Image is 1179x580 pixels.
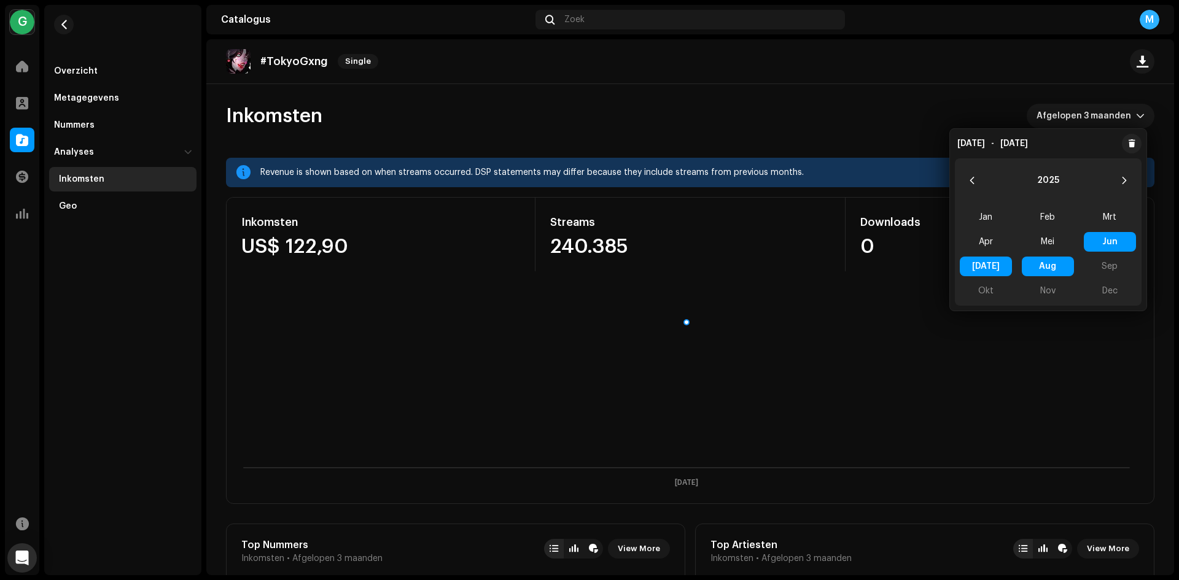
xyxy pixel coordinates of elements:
[550,212,830,232] div: Streams
[287,554,290,563] span: •
[564,15,585,25] span: Zoek
[7,543,37,573] div: Open Intercom Messenger
[1022,257,1074,276] span: Aug
[260,165,1145,180] div: Revenue is shown based on when streams occurred. DSP statements may differ because they include s...
[1084,232,1136,252] span: Jun
[49,194,196,218] re-m-nav-item: Geo
[761,554,852,563] span: Afgelopen 3 maanden
[59,201,77,211] div: Geo
[49,167,196,191] re-m-nav-item: Inkomsten
[991,139,994,148] span: -
[618,536,660,561] span: View More
[1084,207,1136,227] span: Mrt
[756,554,759,563] span: •
[49,140,196,218] re-m-nav-dropdown: Analyses
[1022,207,1074,227] span: Feb
[955,158,1142,306] div: Choose Date
[960,207,1012,227] span: Jan
[241,554,284,563] span: Inkomsten
[1087,536,1129,561] span: View More
[957,139,985,148] span: [DATE]
[675,479,698,487] text: [DATE]
[1077,539,1139,559] button: View More
[860,212,1139,232] div: Downloads
[1037,104,1136,128] span: Afgelopen 3 maanden
[54,147,94,157] div: Analyses
[960,232,1012,252] span: Apr
[338,54,378,69] span: Single
[960,257,1012,276] span: [DATE]
[1037,171,1059,190] button: Choose Year
[1112,168,1137,193] button: Next Year
[54,66,98,76] div: Overzicht
[1000,139,1028,148] span: [DATE]
[221,15,531,25] div: Catalogus
[260,55,328,68] p: #TokyoGxng
[710,554,753,563] span: Inkomsten
[49,113,196,137] re-m-nav-item: Nummers
[241,212,520,232] div: Inkomsten
[54,93,119,103] div: Metagegevens
[550,237,830,257] div: 240.385
[49,86,196,110] re-m-nav-item: Metagegevens
[10,10,34,34] div: G
[49,59,196,83] re-m-nav-item: Overzicht
[54,120,95,130] div: Nummers
[1136,104,1145,128] div: dropdown trigger
[1022,232,1074,252] span: Mei
[960,168,984,193] button: Previous Year
[860,237,1139,257] div: 0
[226,49,251,74] img: 2bc4dc12-8646-46b3-9e63-441ef2801e7a
[241,237,520,257] div: US$ 122,90
[59,174,104,184] div: Inkomsten
[710,539,852,551] div: Top Artiesten
[608,539,670,559] button: View More
[292,554,383,563] span: Afgelopen 3 maanden
[241,539,383,551] div: Top Nummers
[1140,10,1159,29] div: M
[226,104,322,128] span: Inkomsten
